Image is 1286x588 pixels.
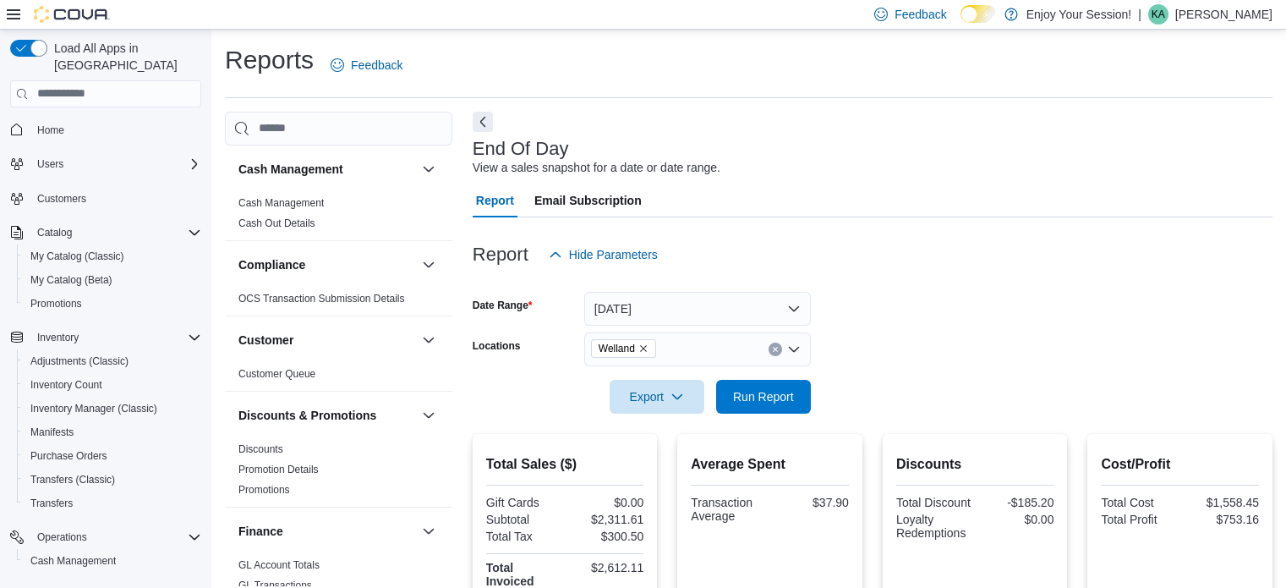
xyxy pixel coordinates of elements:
span: OCS Transaction Submission Details [238,292,405,305]
button: My Catalog (Classic) [17,245,208,268]
a: Customer Queue [238,368,315,380]
button: Customers [3,186,208,211]
a: Promotions [238,484,290,496]
button: Cash Management [238,161,415,178]
button: Compliance [419,255,439,275]
span: Transfers [24,493,201,514]
span: Cash Management [24,551,201,571]
button: Promotions [17,292,208,316]
a: Transfers [24,493,79,514]
button: Manifests [17,420,208,444]
button: Operations [3,525,208,549]
h1: Reports [225,43,314,77]
span: Customer Queue [238,367,315,381]
span: KA [1152,4,1165,25]
div: Loyalty Redemptions [896,513,971,540]
p: | [1138,4,1141,25]
span: Catalog [37,226,72,239]
a: Promotion Details [238,464,319,475]
div: Transaction Average [691,496,766,523]
a: Inventory Count [24,375,109,395]
a: My Catalog (Beta) [24,270,119,290]
h2: Discounts [896,454,1054,475]
button: Customer [238,332,415,349]
a: Cash Out Details [238,217,315,229]
div: View a sales snapshot for a date or date range. [473,159,720,177]
h3: Discounts & Promotions [238,407,376,424]
div: Total Cost [1101,496,1176,509]
a: Promotions [24,294,89,314]
h2: Average Spent [691,454,849,475]
button: Finance [238,523,415,540]
label: Locations [473,339,521,353]
span: Transfers (Classic) [24,470,201,490]
div: Kim Alakas [1148,4,1168,25]
button: Finance [419,521,439,541]
span: Catalog [30,223,201,243]
a: Customers [30,189,93,209]
input: Dark Mode [960,5,996,23]
span: Customers [37,192,86,206]
span: Operations [37,530,87,544]
p: Enjoy Your Session! [1026,4,1132,25]
button: Export [610,380,704,414]
h3: Finance [238,523,283,540]
a: Manifests [24,422,80,442]
div: Customer [225,364,452,391]
span: Transfers (Classic) [30,473,115,486]
span: GL Account Totals [238,558,320,572]
span: Welland [591,339,656,358]
button: Run Report [716,380,811,414]
span: Promotions [30,297,82,310]
button: Remove Welland from selection in this group [638,343,648,354]
span: My Catalog (Classic) [30,250,124,263]
button: Compliance [238,256,415,273]
span: Inventory Manager (Classic) [24,398,201,419]
button: Clear input [769,343,782,356]
a: OCS Transaction Submission Details [238,293,405,305]
label: Date Range [473,299,533,312]
button: Inventory Manager (Classic) [17,397,208,420]
button: Users [30,154,70,174]
div: Gift Cards [486,496,561,509]
button: Customer [419,330,439,350]
h3: Report [473,245,528,265]
button: Open list of options [787,343,801,356]
button: Inventory [3,326,208,349]
span: Customers [30,188,201,209]
a: Inventory Manager (Classic) [24,398,164,419]
button: Operations [30,527,94,547]
button: Transfers (Classic) [17,468,208,492]
p: [PERSON_NAME] [1175,4,1272,25]
span: Promotions [238,483,290,497]
div: Compliance [225,289,452,316]
div: Discounts & Promotions [225,439,452,507]
a: Purchase Orders [24,446,114,466]
span: Users [37,157,63,171]
button: [DATE] [584,292,811,326]
button: Catalog [3,221,208,245]
span: Inventory Manager (Classic) [30,402,157,415]
h3: End Of Day [473,139,569,159]
span: Manifests [24,422,201,442]
button: Hide Parameters [542,238,665,272]
div: Subtotal [486,513,561,526]
span: Promotions [24,294,201,314]
button: Discounts & Promotions [419,405,439,426]
img: Cova [34,6,110,23]
span: Manifests [30,426,74,439]
span: Load All Apps in [GEOGRAPHIC_DATA] [47,40,201,74]
span: Report [476,184,514,217]
span: Dark Mode [960,23,961,24]
button: Discounts & Promotions [238,407,415,424]
button: Cash Management [17,549,208,573]
span: Purchase Orders [30,449,107,463]
button: Users [3,152,208,176]
a: Cash Management [238,197,324,209]
span: Welland [599,340,635,357]
span: Feedback [895,6,946,23]
div: $300.50 [568,530,643,543]
a: Transfers (Classic) [24,470,122,490]
button: Next [473,112,493,132]
a: Discounts [238,443,283,455]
